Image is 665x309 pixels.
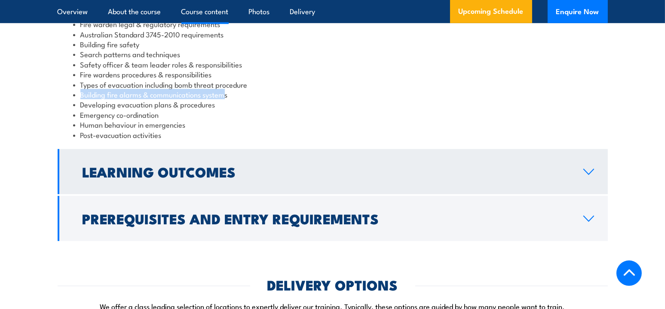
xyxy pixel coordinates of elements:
[73,119,592,129] li: Human behaviour in emergencies
[73,29,592,39] li: Australian Standard 3745-2010 requirements
[73,19,592,29] li: Fire warden legal & regulatory requirements
[73,49,592,59] li: Search patterns and techniques
[73,59,592,69] li: Safety officer & team leader roles & responsibilities
[58,149,608,194] a: Learning Outcomes
[73,110,592,119] li: Emergency co-ordination
[73,39,592,49] li: Building fire safety
[73,80,592,89] li: Types of evacuation including bomb threat procedure
[73,130,592,140] li: Post-evacuation activities
[73,89,592,99] li: Building fire alarms & communications systems
[83,212,570,224] h2: Prerequisites and Entry Requirements
[58,196,608,241] a: Prerequisites and Entry Requirements
[73,69,592,79] li: Fire wardens procedures & responsibilities
[267,278,398,291] h2: DELIVERY OPTIONS
[73,99,592,109] li: Developing evacuation plans & procedures
[83,165,570,177] h2: Learning Outcomes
